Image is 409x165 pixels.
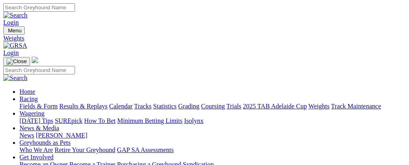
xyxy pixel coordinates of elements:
[134,103,152,110] a: Tracks
[19,110,45,117] a: Wagering
[19,117,406,125] div: Wagering
[19,132,34,139] a: News
[19,146,406,154] div: Greyhounds as Pets
[178,103,199,110] a: Grading
[19,103,58,110] a: Fields & Form
[19,132,406,139] div: News & Media
[19,95,38,102] a: Racing
[3,74,28,82] img: Search
[117,146,174,153] a: GAP SA Assessments
[19,103,406,110] div: Racing
[109,103,133,110] a: Calendar
[8,27,21,34] span: Menu
[55,146,116,153] a: Retire Your Greyhound
[19,154,54,161] a: Get Involved
[3,19,19,26] a: Login
[331,103,381,110] a: Track Maintenance
[55,117,82,124] a: SUREpick
[3,49,19,56] a: Login
[201,103,225,110] a: Coursing
[3,42,27,49] img: GRSA
[19,125,59,131] a: News & Media
[19,139,71,146] a: Greyhounds as Pets
[3,66,75,74] input: Search
[3,35,406,42] a: Weights
[19,146,53,153] a: Who We Are
[308,103,330,110] a: Weights
[3,26,25,35] button: Toggle navigation
[19,88,35,95] a: Home
[84,117,116,124] a: How To Bet
[59,103,107,110] a: Results & Replays
[6,58,27,65] img: Close
[226,103,241,110] a: Trials
[153,103,177,110] a: Statistics
[19,117,53,124] a: [DATE] Tips
[243,103,307,110] a: 2025 TAB Adelaide Cup
[32,57,38,63] img: logo-grsa-white.png
[3,57,30,66] button: Toggle navigation
[184,117,203,124] a: Isolynx
[36,132,87,139] a: [PERSON_NAME]
[3,12,28,19] img: Search
[117,117,182,124] a: Minimum Betting Limits
[3,3,75,12] input: Search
